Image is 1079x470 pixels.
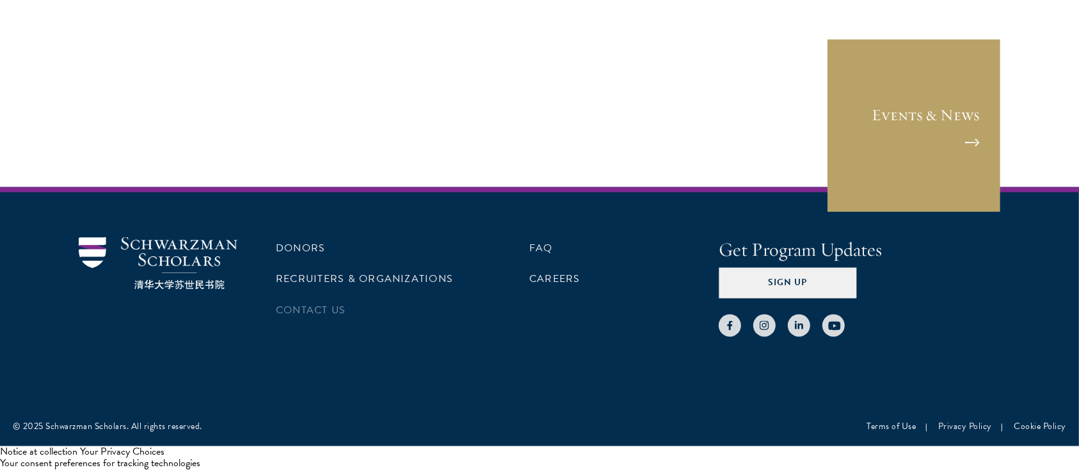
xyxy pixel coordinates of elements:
img: Schwarzman Scholars [79,237,237,290]
a: Contact Us [276,303,346,318]
div: © 2025 Schwarzman Scholars. All rights reserved. [13,420,202,434]
a: Privacy Policy [938,420,992,434]
a: Careers [529,272,580,287]
a: Cookie Policy [1014,420,1067,434]
button: Your Privacy Choices [80,446,164,458]
button: Sign Up [719,268,856,299]
a: Events & News [827,40,1000,212]
h4: Get Program Updates [719,237,1000,263]
a: Recruiters & Organizations [276,272,453,287]
a: Terms of Use [867,420,916,434]
a: Donors [276,240,325,256]
a: FAQ [529,240,553,256]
